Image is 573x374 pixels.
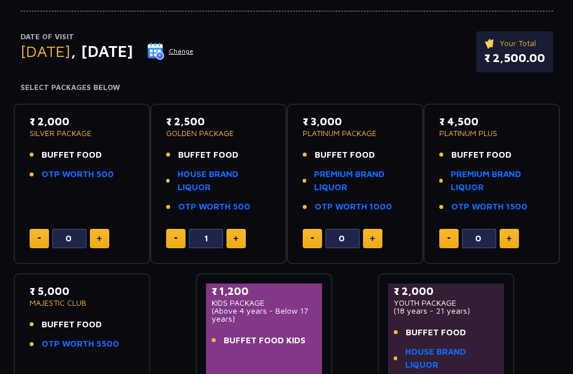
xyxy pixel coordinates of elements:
img: ticket [484,37,496,50]
span: BUFFET FOOD [42,149,102,162]
p: ₹ 4,500 [439,114,544,129]
p: KIDS PACKAGE [212,299,316,307]
span: BUFFET FOOD [178,149,238,162]
p: ₹ 2,500.00 [484,50,545,67]
a: OTP WORTH 500 [178,200,250,213]
img: plus [370,236,375,241]
p: PLATINUM PLUS [439,129,544,137]
img: plus [233,236,238,241]
span: BUFFET FOOD KIDS [224,334,306,347]
a: HOUSE BRAND LIQUOR [405,346,498,371]
a: OTP WORTH 1000 [315,200,392,213]
p: ₹ 2,500 [166,114,271,129]
span: BUFFET FOOD [406,326,466,339]
p: MAJESTIC CLUB [30,299,134,307]
img: minus [38,237,41,239]
a: OTP WORTH 1500 [451,200,527,213]
h4: Select Packages Below [20,83,553,92]
img: minus [174,237,178,239]
span: BUFFET FOOD [42,318,102,331]
img: minus [311,237,314,239]
a: OTP WORTH 5500 [42,338,119,351]
span: [DATE] [20,42,71,60]
img: plus [506,236,512,241]
span: BUFFET FOOD [315,149,375,162]
a: PREMIUM BRAND LIQUOR [451,168,544,194]
p: (18 years - 21 years) [394,307,498,315]
p: Date of Visit [20,31,194,43]
p: PLATINUM PACKAGE [303,129,407,137]
p: ₹ 5,000 [30,283,134,299]
span: , [DATE] [71,42,133,60]
p: GOLDEN PACKAGE [166,129,271,137]
p: YOUTH PACKAGE [394,299,498,307]
p: ₹ 1,200 [212,283,316,299]
span: BUFFET FOOD [451,149,512,162]
p: (Above 4 years - Below 17 years) [212,307,316,323]
img: minus [447,237,451,239]
p: ₹ 3,000 [303,114,407,129]
p: ₹ 2,000 [394,283,498,299]
img: plus [97,236,102,241]
p: SILVER PACKAGE [30,129,134,137]
button: Change [147,42,194,60]
a: PREMIUM BRAND LIQUOR [314,168,407,194]
p: ₹ 2,000 [30,114,134,129]
a: HOUSE BRAND LIQUOR [178,168,270,194]
a: OTP WORTH 500 [42,168,114,181]
p: Your Total [484,37,545,50]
